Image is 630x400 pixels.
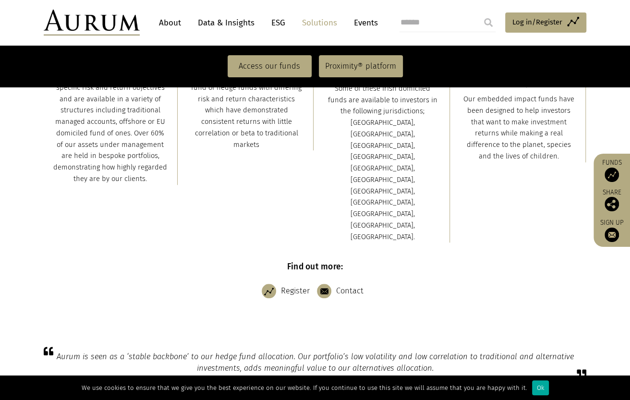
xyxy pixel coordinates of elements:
div: Share [598,189,625,211]
a: Proximity® platform [319,55,403,77]
a: Log in/Register [505,12,586,33]
a: Funds [598,158,625,182]
img: Aurum [44,10,140,36]
blockquote: Aurum is seen as a ‘stable backbone’ to our hedge fund allocation. Our portfolio’s low volatility... [44,351,586,373]
a: Events [349,14,378,32]
a: ESG [267,14,290,32]
a: Sign up [598,218,625,242]
h6: Find out more: [44,262,586,272]
a: Access our funds [228,55,312,77]
div: Ok [532,380,549,395]
div: We offer a range of long-standing fund of hedge funds with differing risk and return characterist... [190,71,304,150]
img: Access Funds [605,168,619,182]
a: Solutions [297,14,342,32]
a: Data & Insights [193,14,259,32]
img: Sign up to our newsletter [605,228,619,242]
a: Register [262,279,315,303]
img: Share this post [605,197,619,211]
div: These are crafted to investors’ specific risk and return objectives and are available in a variet... [53,71,168,185]
input: Submit [479,13,498,32]
div: Some of these Irish domiciled funds are available to investors in the following jurisdictions; [G... [326,83,440,243]
a: Contact [317,279,368,303]
span: Log in/Register [512,16,562,28]
div: Our embedded impact funds have been designed to help investors that want to make investment retur... [462,94,576,162]
a: About [154,14,186,32]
